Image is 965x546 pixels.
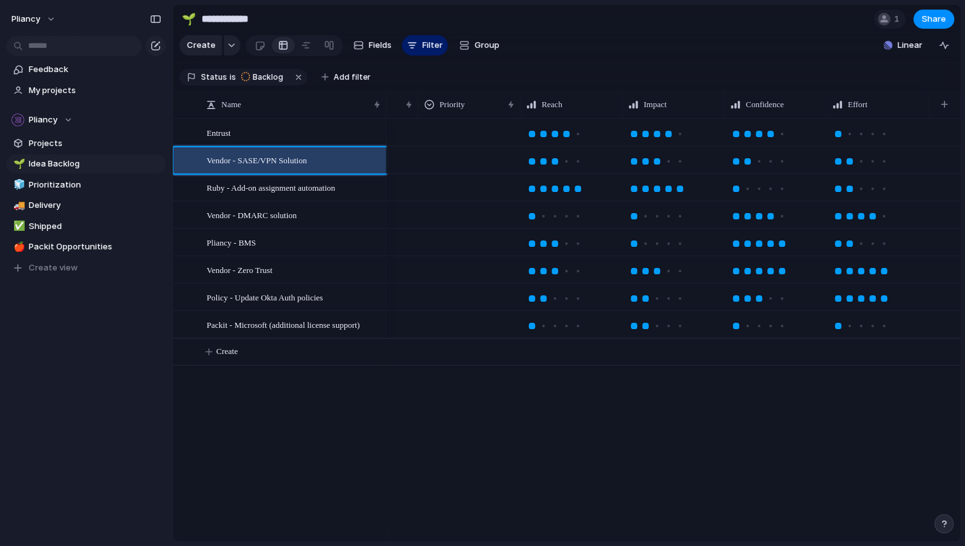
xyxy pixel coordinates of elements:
[237,70,291,84] button: Backlog
[848,98,867,111] span: Effort
[207,290,323,304] span: Policy - Update Okta Auth policies
[29,240,161,253] span: Packit Opportunities
[11,13,40,26] span: Pliancy
[6,81,166,100] a: My projects
[207,235,256,249] span: Pliancy - BMS
[29,199,161,212] span: Delivery
[11,220,24,233] button: ✅
[922,13,946,26] span: Share
[207,207,297,222] span: Vendor - DMARC solution
[11,240,24,253] button: 🍎
[439,98,465,111] span: Priority
[207,125,231,140] span: Entrust
[29,63,161,76] span: Feedback
[230,71,236,83] span: is
[348,35,397,55] button: Fields
[6,60,166,79] a: Feedback
[187,39,216,52] span: Create
[13,198,22,213] div: 🚚
[6,175,166,195] a: 🧊Prioritization
[6,217,166,236] a: ✅Shipped
[207,152,307,167] span: Vendor - SASE/VPN Solution
[6,196,166,215] a: 🚚Delivery
[878,36,927,55] button: Linear
[475,39,499,52] span: Group
[6,134,166,153] a: Projects
[453,35,506,55] button: Group
[422,39,443,52] span: Filter
[541,98,562,111] span: Reach
[221,98,241,111] span: Name
[369,39,392,52] span: Fields
[253,71,283,83] span: Backlog
[913,10,954,29] button: Share
[29,262,78,274] span: Create view
[11,179,24,191] button: 🧊
[29,220,161,233] span: Shipped
[746,98,784,111] span: Confidence
[29,158,161,170] span: Idea Backlog
[207,180,335,195] span: Ruby - Add-on assignment automation
[227,70,239,84] button: is
[182,10,196,27] div: 🌱
[13,177,22,192] div: 🧊
[179,9,199,29] button: 🌱
[6,154,166,173] a: 🌱Idea Backlog
[201,71,227,83] span: Status
[207,317,360,332] span: Packit - Microsoft (additional license support)
[29,84,161,97] span: My projects
[6,110,166,129] button: Pliancy
[402,35,448,55] button: Filter
[179,35,222,55] button: Create
[216,345,238,358] span: Create
[13,157,22,172] div: 🌱
[11,199,24,212] button: 🚚
[897,39,922,52] span: Linear
[644,98,667,111] span: Impact
[6,237,166,256] a: 🍎Packit Opportunities
[29,114,57,126] span: Pliancy
[29,179,161,191] span: Prioritization
[6,9,63,29] button: Pliancy
[334,71,371,83] span: Add filter
[11,158,24,170] button: 🌱
[6,258,166,277] button: Create view
[13,240,22,255] div: 🍎
[207,262,272,277] span: Vendor - Zero Trust
[29,137,161,150] span: Projects
[314,68,378,86] button: Add filter
[13,219,22,233] div: ✅
[894,13,903,26] span: 1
